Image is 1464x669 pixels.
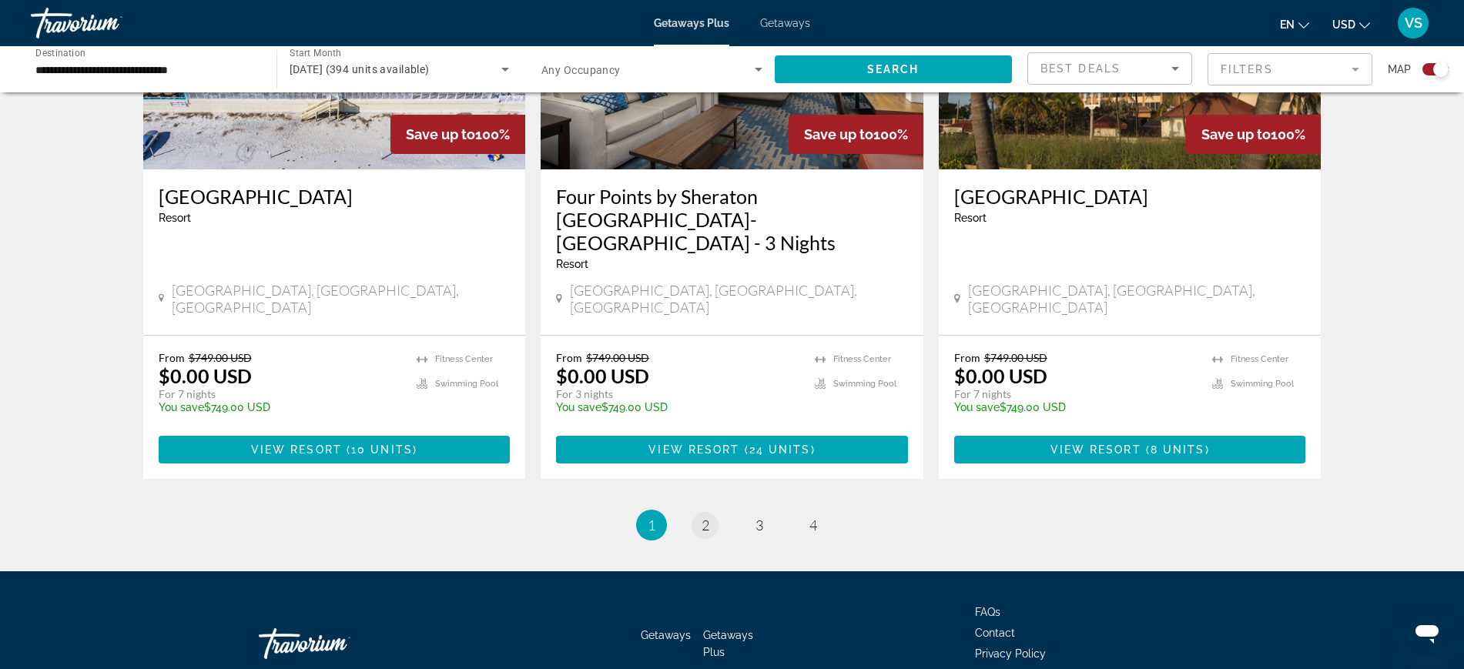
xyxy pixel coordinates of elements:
span: Search [867,63,920,75]
div: 100% [1186,115,1321,154]
span: View Resort [1050,443,1141,456]
mat-select: Sort by [1040,59,1179,78]
p: $0.00 USD [159,364,252,387]
div: 100% [390,115,525,154]
span: [DATE] (394 units available) [290,63,430,75]
span: Save up to [1201,126,1271,142]
span: Resort [159,212,191,224]
span: Swimming Pool [1231,379,1294,389]
span: Save up to [406,126,475,142]
span: Resort [556,258,588,270]
a: Getaways Plus [654,17,729,29]
a: Four Points by Sheraton [GEOGRAPHIC_DATA]-[GEOGRAPHIC_DATA] - 3 Nights [556,185,908,254]
span: Resort [954,212,987,224]
span: [GEOGRAPHIC_DATA], [GEOGRAPHIC_DATA], [GEOGRAPHIC_DATA] [968,282,1306,316]
span: 10 units [351,443,413,456]
p: $0.00 USD [954,364,1047,387]
span: Fitness Center [435,354,493,364]
span: Map [1388,59,1411,80]
span: View Resort [251,443,342,456]
span: Save up to [804,126,873,142]
span: From [954,351,980,364]
p: $0.00 USD [556,364,649,387]
p: For 7 nights [159,387,402,401]
span: $749.00 USD [189,351,252,364]
span: en [1280,18,1295,31]
p: $749.00 USD [159,401,402,413]
span: Best Deals [1040,62,1121,75]
span: From [556,351,582,364]
a: Travorium [31,3,185,43]
span: 24 units [749,443,811,456]
span: You save [556,401,601,413]
span: Swimming Pool [833,379,896,389]
span: Fitness Center [1231,354,1288,364]
a: Getaways [641,629,691,641]
span: ( ) [342,443,417,456]
p: For 7 nights [954,387,1198,401]
span: [GEOGRAPHIC_DATA], [GEOGRAPHIC_DATA], [GEOGRAPHIC_DATA] [570,282,908,316]
span: 1 [648,517,655,534]
div: 100% [789,115,923,154]
span: ( ) [739,443,815,456]
button: View Resort(10 units) [159,436,511,463]
a: Privacy Policy [975,647,1046,660]
span: ( ) [1141,443,1210,456]
a: Travorium [259,620,413,667]
a: Getaways Plus [703,629,753,658]
p: $749.00 USD [556,401,799,413]
span: You save [159,401,204,413]
span: Swimming Pool [435,379,498,389]
button: Filter [1208,52,1372,86]
nav: Pagination [143,510,1322,540]
span: Fitness Center [833,354,891,364]
span: $749.00 USD [586,351,649,364]
span: $749.00 USD [984,351,1047,364]
a: [GEOGRAPHIC_DATA] [159,185,511,208]
span: Start Month [290,48,341,59]
span: 8 units [1151,443,1205,456]
span: VS [1405,15,1422,31]
span: [GEOGRAPHIC_DATA], [GEOGRAPHIC_DATA], [GEOGRAPHIC_DATA] [172,282,510,316]
span: You save [954,401,1000,413]
iframe: Button to launch messaging window [1402,607,1452,657]
button: Change language [1280,13,1309,35]
p: For 3 nights [556,387,799,401]
span: View Resort [648,443,739,456]
a: Contact [975,627,1015,639]
button: Change currency [1332,13,1370,35]
button: User Menu [1393,7,1433,39]
span: 4 [809,517,817,534]
span: USD [1332,18,1355,31]
a: Getaways [760,17,810,29]
span: Destination [35,47,85,58]
a: FAQs [975,606,1000,618]
span: Any Occupancy [541,64,621,76]
span: 2 [702,517,709,534]
span: 3 [755,517,763,534]
button: Search [775,55,1013,83]
a: [GEOGRAPHIC_DATA] [954,185,1306,208]
button: View Resort(8 units) [954,436,1306,463]
span: From [159,351,185,364]
button: View Resort(24 units) [556,436,908,463]
p: $749.00 USD [954,401,1198,413]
